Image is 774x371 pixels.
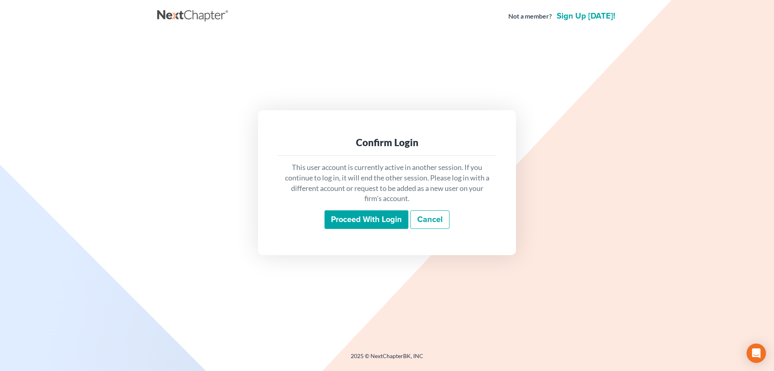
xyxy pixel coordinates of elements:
[747,344,766,363] div: Open Intercom Messenger
[410,210,449,229] a: Cancel
[284,162,490,204] p: This user account is currently active in another session. If you continue to log in, it will end ...
[284,136,490,149] div: Confirm Login
[325,210,408,229] input: Proceed with login
[508,12,552,21] strong: Not a member?
[157,352,617,367] div: 2025 © NextChapterBK, INC
[555,12,617,20] a: Sign up [DATE]!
